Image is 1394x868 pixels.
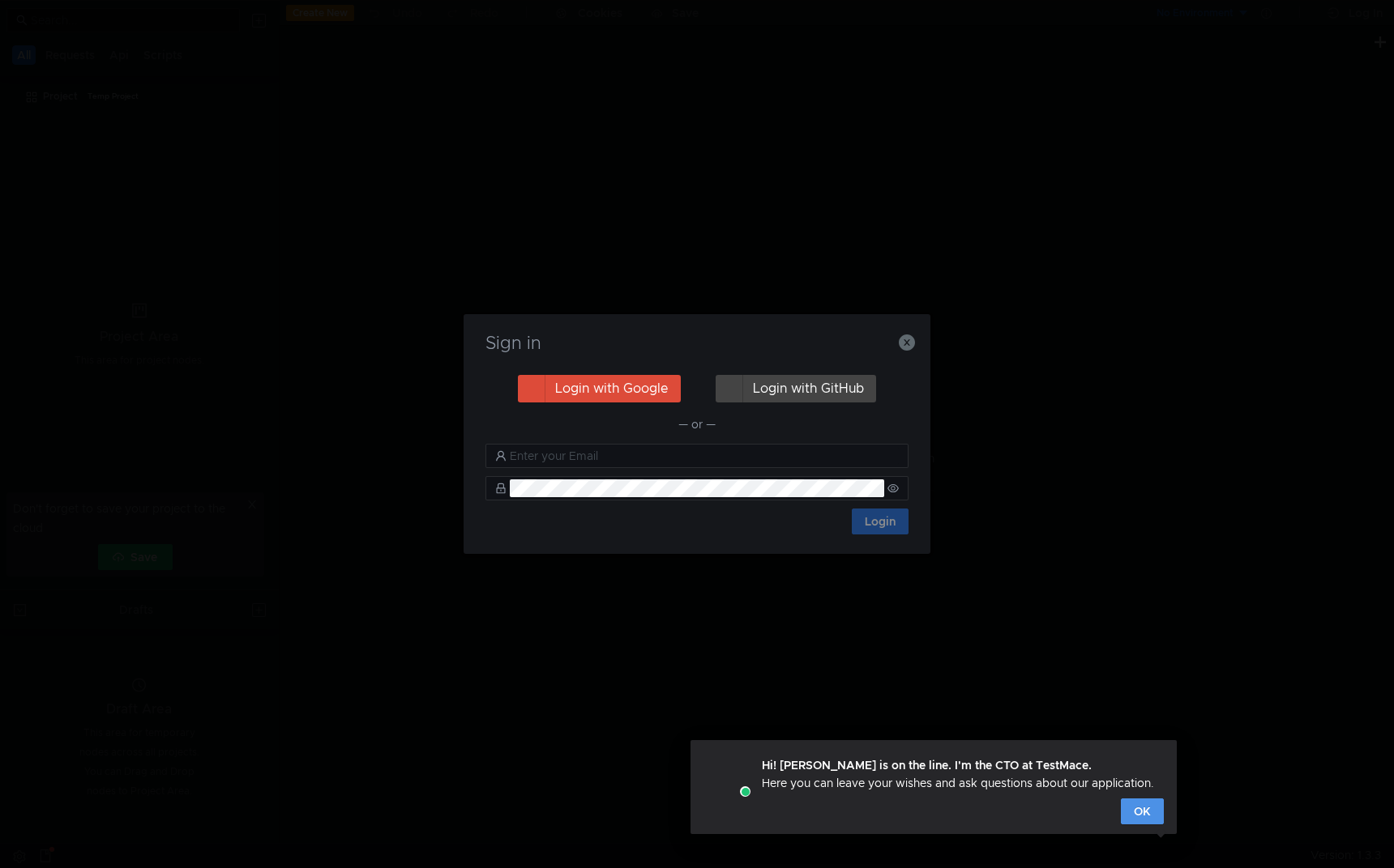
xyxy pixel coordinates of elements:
[483,334,911,353] h3: Sign in
[485,415,909,434] div: — or —
[518,375,681,402] button: Login with Google
[716,375,876,402] button: Login with GitHub
[762,756,1154,792] div: Here you can leave your wishes and ask questions about our application.
[510,447,899,465] input: Enter your Email
[762,758,1092,772] strong: Hi! [PERSON_NAME] is on the line. I'm the CTO at TestMace.
[1121,798,1164,824] button: OK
